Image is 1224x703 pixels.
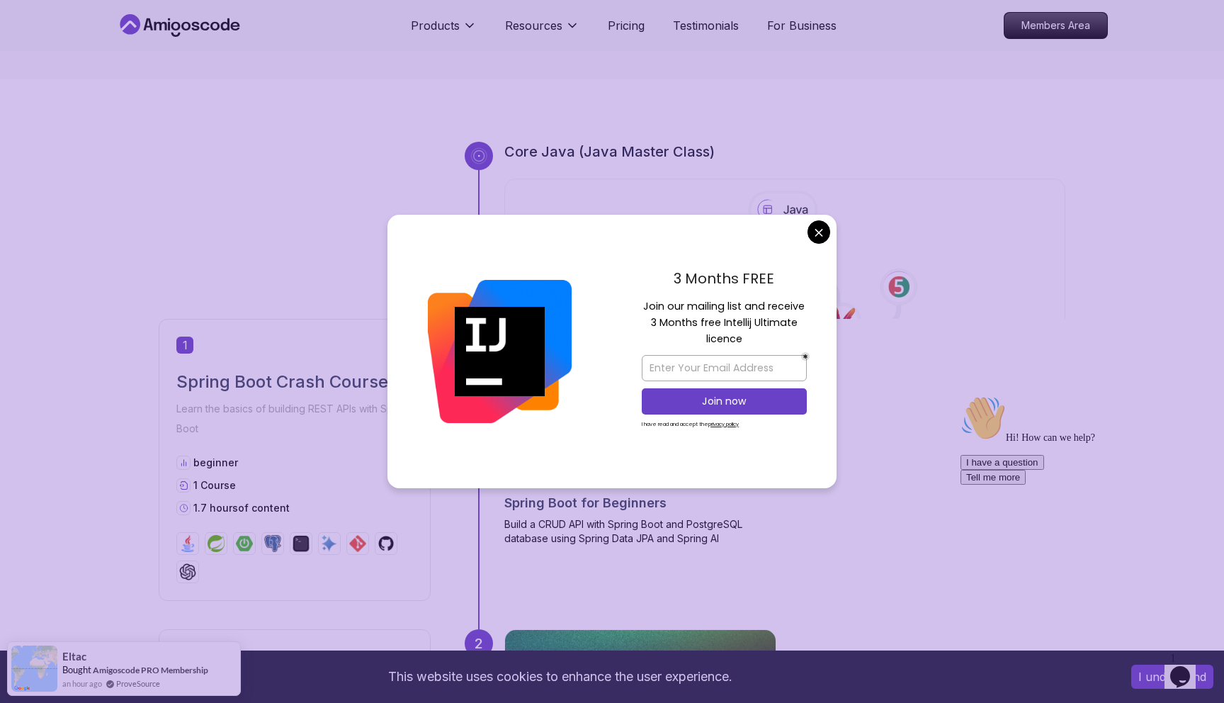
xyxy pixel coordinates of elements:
[6,6,261,95] div: 👋Hi! How can we help?I have a questionTell me more
[411,17,477,45] button: Products
[411,17,460,34] p: Products
[378,535,395,552] img: github logo
[176,399,413,439] p: Learn the basics of building REST APIs with Spring Boot
[465,629,493,658] div: 2
[179,535,196,552] img: java logo
[193,501,290,515] p: 1.7 hours of content
[176,371,413,393] h2: Spring Boot Crash Course
[179,563,196,580] img: chatgpt logo
[264,535,281,552] img: postgres logo
[236,535,253,552] img: spring-boot logo
[176,337,193,354] span: 1
[321,535,338,552] img: ai logo
[116,677,160,690] a: ProveSource
[349,535,366,552] img: git logo
[193,479,236,491] span: 1 Course
[193,456,238,470] p: beginner
[6,80,71,95] button: Tell me more
[1004,13,1107,38] p: Members Area
[93,665,208,675] a: Amigoscode PRO Membership
[11,646,57,692] img: provesource social proof notification image
[62,651,86,663] span: Eltac
[6,65,89,80] button: I have a question
[11,661,1110,692] div: This website uses cookies to enhance the user experience.
[1131,665,1213,689] button: Accept cookies
[504,493,667,513] h2: Spring Boot for Beginners
[767,17,837,34] a: For Business
[62,677,102,690] span: an hour ago
[955,390,1210,639] iframe: chat widget
[208,535,225,552] img: spring logo
[608,17,645,34] a: Pricing
[504,517,776,546] p: Build a CRUD API with Spring Boot and PostgreSQL database using Spring Data JPA and Spring AI
[6,6,51,51] img: :wave:
[62,664,91,675] span: Bought
[505,17,562,34] p: Resources
[505,17,579,45] button: Resources
[1004,12,1108,39] a: Members Area
[504,142,1065,162] h3: Core Java (Java Master Class)
[6,43,140,53] span: Hi! How can we help?
[673,17,739,34] a: Testimonials
[1164,646,1210,689] iframe: chat widget
[293,535,310,552] img: terminal logo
